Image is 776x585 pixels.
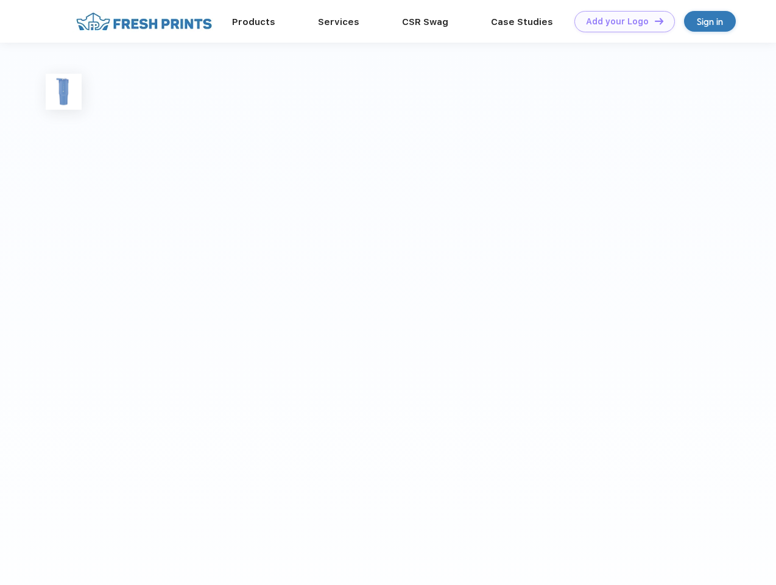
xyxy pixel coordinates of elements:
a: Sign in [684,11,736,32]
img: DT [655,18,663,24]
div: Sign in [697,15,723,29]
a: Products [232,16,275,27]
img: fo%20logo%202.webp [72,11,216,32]
img: func=resize&h=100 [46,74,82,110]
div: Add your Logo [586,16,649,27]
